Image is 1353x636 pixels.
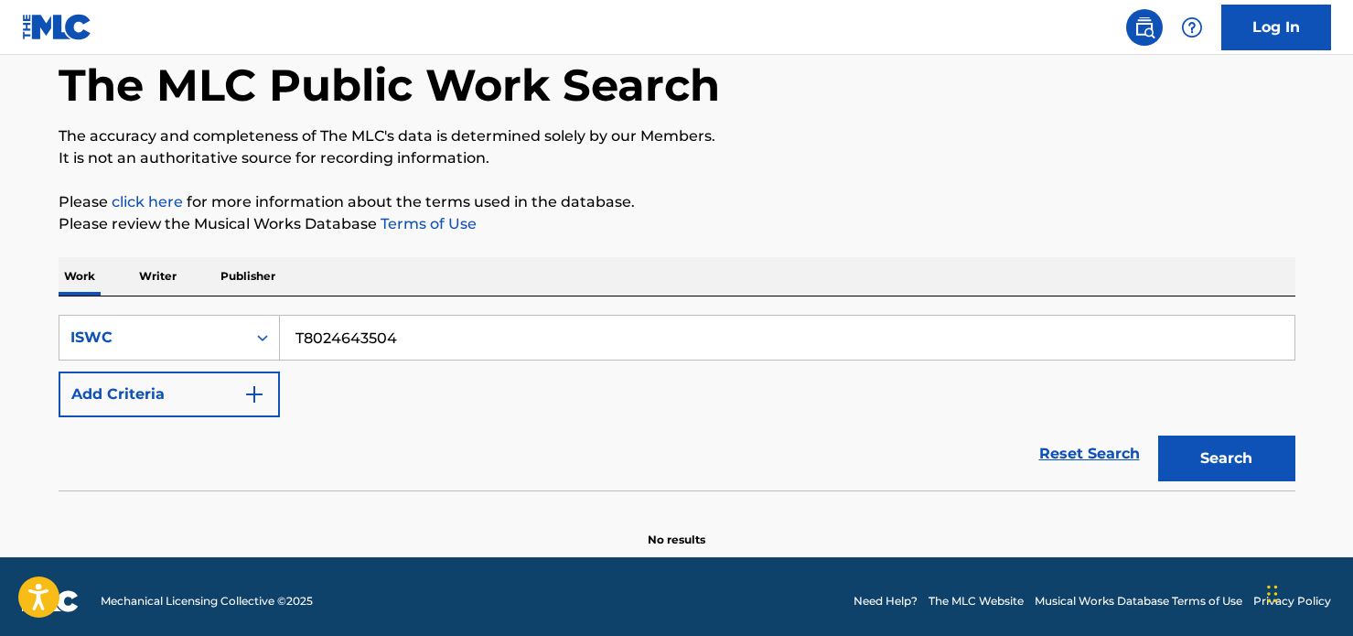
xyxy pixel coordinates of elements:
[1221,5,1331,50] a: Log In
[1035,593,1242,609] a: Musical Works Database Terms of Use
[1253,593,1331,609] a: Privacy Policy
[1126,9,1163,46] a: Public Search
[70,327,235,349] div: ISWC
[1158,436,1295,481] button: Search
[377,215,477,232] a: Terms of Use
[101,593,313,609] span: Mechanical Licensing Collective © 2025
[59,191,1295,213] p: Please for more information about the terms used in the database.
[1181,16,1203,38] img: help
[215,257,281,296] p: Publisher
[1030,434,1149,474] a: Reset Search
[22,14,92,40] img: MLC Logo
[59,315,1295,490] form: Search Form
[59,125,1295,147] p: The accuracy and completeness of The MLC's data is determined solely by our Members.
[59,213,1295,235] p: Please review the Musical Works Database
[59,257,101,296] p: Work
[112,193,183,210] a: click here
[1267,566,1278,621] div: Drag
[1133,16,1155,38] img: search
[1174,9,1210,46] div: Help
[134,257,182,296] p: Writer
[929,593,1024,609] a: The MLC Website
[59,147,1295,169] p: It is not an authoritative source for recording information.
[59,58,720,113] h1: The MLC Public Work Search
[1262,548,1353,636] iframe: Chat Widget
[648,510,705,548] p: No results
[243,383,265,405] img: 9d2ae6d4665cec9f34b9.svg
[59,372,280,417] button: Add Criteria
[854,593,918,609] a: Need Help?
